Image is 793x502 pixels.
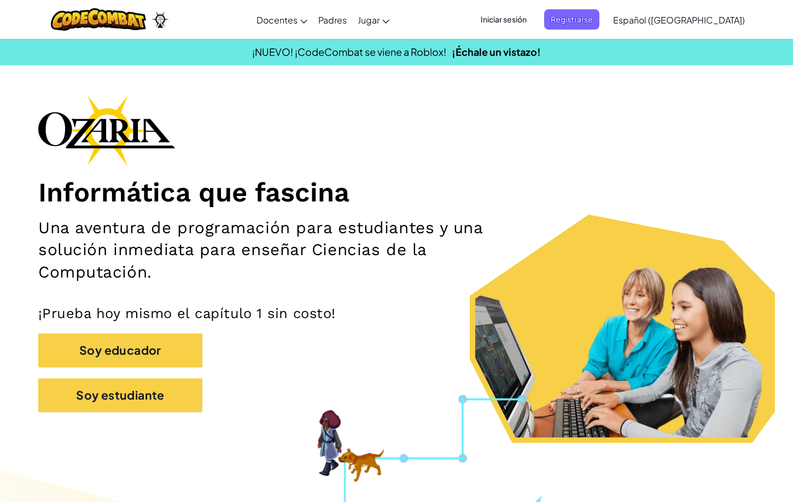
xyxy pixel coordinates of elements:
[151,11,169,28] img: Ozaria
[613,14,745,26] span: Español ([GEOGRAPHIC_DATA])
[38,305,755,322] p: ¡Prueba hoy mismo el capítulo 1 sin costo!
[544,9,599,30] button: Registrarse
[352,5,395,34] a: Jugar
[251,5,313,34] a: Docentes
[38,176,755,209] h1: Informática que fascina
[38,217,518,283] h2: Una aventura de programación para estudiantes y una solución inmediata para enseñar Ciencias de l...
[38,378,202,412] button: Soy estudiante
[452,45,541,58] a: ¡Échale un vistazo!
[474,9,533,30] button: Iniciar sesión
[38,333,202,367] button: Soy educador
[51,8,147,31] img: CodeCombat logo
[38,95,175,165] img: Ozaria branding logo
[256,14,298,26] span: Docentes
[313,5,352,34] a: Padres
[252,45,446,58] span: ¡NUEVO! ¡CodeCombat se viene a Roblox!
[608,5,750,34] a: Español ([GEOGRAPHIC_DATA])
[358,14,380,26] span: Jugar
